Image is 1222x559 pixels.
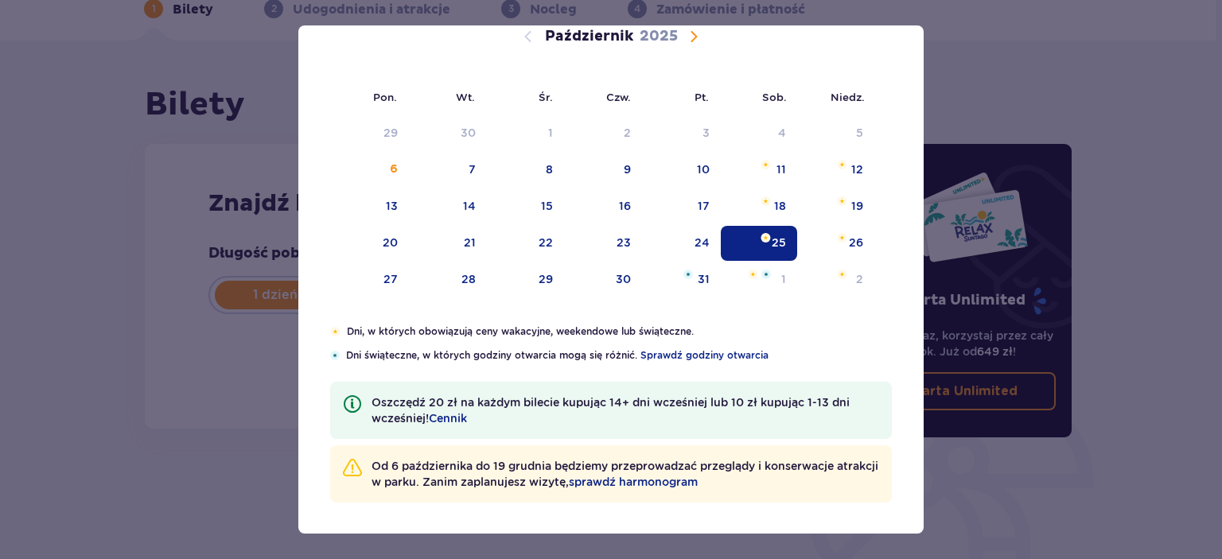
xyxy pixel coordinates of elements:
td: poniedziałek, 13 października 2025 [330,189,409,224]
td: Data niedostępna. sobota, 4 października 2025 [721,116,798,151]
div: 21 [464,235,476,250]
small: Pon. [373,91,397,103]
div: 27 [383,271,398,287]
div: 20 [383,235,398,250]
div: 2 [856,271,863,287]
p: 2025 [640,27,678,46]
td: wtorek, 21 października 2025 [409,226,488,261]
p: Od 6 października do 19 grudnia będziemy przeprowadzać przeglądy i konserwacje atrakcji w parku. ... [372,458,879,490]
div: 18 [774,198,786,214]
a: Sprawdź godziny otwarcia [640,348,769,363]
img: Pomarańczowa gwiazdka [761,196,771,206]
div: 11 [776,161,786,177]
td: czwartek, 30 października 2025 [564,262,643,297]
div: 8 [546,161,553,177]
img: Niebieska gwiazdka [683,270,693,279]
div: 1 [548,125,553,141]
div: 17 [698,198,710,214]
div: 12 [851,161,863,177]
td: wtorek, 28 października 2025 [409,262,488,297]
p: Dni świąteczne, w których godziny otwarcia mogą się różnić. [346,348,892,363]
div: 3 [702,125,710,141]
td: Data niedostępna. czwartek, 2 października 2025 [564,116,643,151]
td: wtorek, 7 października 2025 [409,153,488,188]
td: czwartek, 16 października 2025 [564,189,643,224]
div: 29 [383,125,398,141]
td: sobota, 18 października 2025 [721,189,798,224]
img: Niebieska gwiazdka [761,270,771,279]
td: niedziela, 2 listopada 2025 [797,262,874,297]
img: Pomarańczowa gwiazdka [330,327,341,336]
div: 1 [781,271,786,287]
div: 24 [695,235,710,250]
div: 31 [698,271,710,287]
img: Pomarańczowa gwiazdka [748,270,758,279]
div: 5 [856,125,863,141]
td: piątek, 24 października 2025 [642,226,721,261]
td: piątek, 17 października 2025 [642,189,721,224]
td: piątek, 31 października 2025 [642,262,721,297]
div: 16 [619,198,631,214]
img: Pomarańczowa gwiazdka [837,270,847,279]
td: poniedziałek, 27 października 2025 [330,262,409,297]
td: Data zaznaczona. sobota, 25 października 2025 [721,226,798,261]
td: Data niedostępna. środa, 1 października 2025 [487,116,564,151]
td: środa, 15 października 2025 [487,189,564,224]
td: czwartek, 9 października 2025 [564,153,643,188]
td: Data niedostępna. wtorek, 30 września 2025 [409,116,488,151]
div: 7 [469,161,476,177]
div: 29 [539,271,553,287]
a: sprawdź harmonogram [569,474,698,490]
div: 23 [617,235,631,250]
div: 30 [461,125,476,141]
div: 30 [616,271,631,287]
img: Pomarańczowa gwiazdka [837,196,847,206]
td: Data niedostępna. piątek, 3 października 2025 [642,116,721,151]
small: Wt. [456,91,475,103]
p: Październik [545,27,633,46]
img: Pomarańczowa gwiazdka [837,233,847,243]
td: poniedziałek, 6 października 2025 [330,153,409,188]
div: 19 [851,198,863,214]
div: 15 [541,198,553,214]
button: Następny miesiąc [684,27,703,46]
a: Cennik [429,410,467,426]
img: Pomarańczowa gwiazdka [761,160,771,169]
div: 14 [463,198,476,214]
small: Sob. [762,91,787,103]
td: Data niedostępna. niedziela, 5 października 2025 [797,116,874,151]
td: piątek, 10 października 2025 [642,153,721,188]
div: 6 [390,161,398,177]
p: Dni, w których obowiązują ceny wakacyjne, weekendowe lub świąteczne. [347,324,892,339]
td: sobota, 11 października 2025 [721,153,798,188]
img: Pomarańczowa gwiazdka [761,233,771,243]
td: poniedziałek, 20 października 2025 [330,226,409,261]
div: 28 [461,271,476,287]
small: Niedz. [831,91,865,103]
td: wtorek, 14 października 2025 [409,189,488,224]
button: Poprzedni miesiąc [519,27,538,46]
div: 25 [772,235,786,250]
div: 13 [386,198,398,214]
img: Pomarańczowa gwiazdka [837,160,847,169]
div: 10 [697,161,710,177]
td: środa, 29 października 2025 [487,262,564,297]
td: czwartek, 23 października 2025 [564,226,643,261]
small: Czw. [606,91,631,103]
div: 22 [539,235,553,250]
small: Śr. [539,91,553,103]
td: niedziela, 12 października 2025 [797,153,874,188]
div: 2 [624,125,631,141]
div: 4 [778,125,786,141]
p: Oszczędź 20 zł na każdym bilecie kupując 14+ dni wcześniej lub 10 zł kupując 1-13 dni wcześniej! [372,394,879,426]
div: 26 [849,235,863,250]
td: niedziela, 19 października 2025 [797,189,874,224]
small: Pt. [695,91,709,103]
div: 9 [624,161,631,177]
td: środa, 22 października 2025 [487,226,564,261]
td: sobota, 1 listopada 2025 [721,262,798,297]
td: środa, 8 października 2025 [487,153,564,188]
img: Niebieska gwiazdka [330,351,340,360]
